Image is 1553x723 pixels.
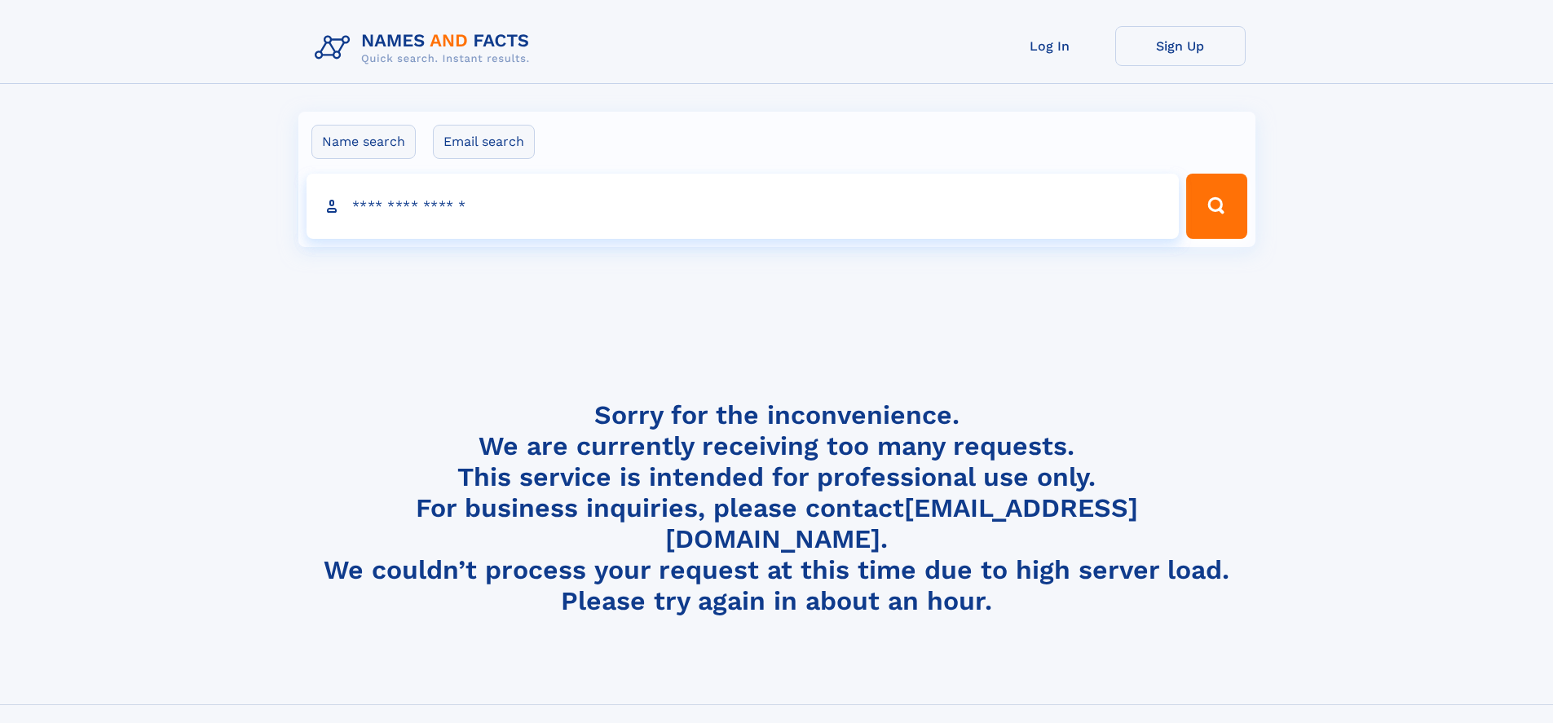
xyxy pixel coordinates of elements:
[665,492,1138,554] a: [EMAIL_ADDRESS][DOMAIN_NAME]
[307,174,1180,239] input: search input
[311,125,416,159] label: Name search
[1115,26,1246,66] a: Sign Up
[1186,174,1246,239] button: Search Button
[433,125,535,159] label: Email search
[308,26,543,70] img: Logo Names and Facts
[985,26,1115,66] a: Log In
[308,399,1246,617] h4: Sorry for the inconvenience. We are currently receiving too many requests. This service is intend...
